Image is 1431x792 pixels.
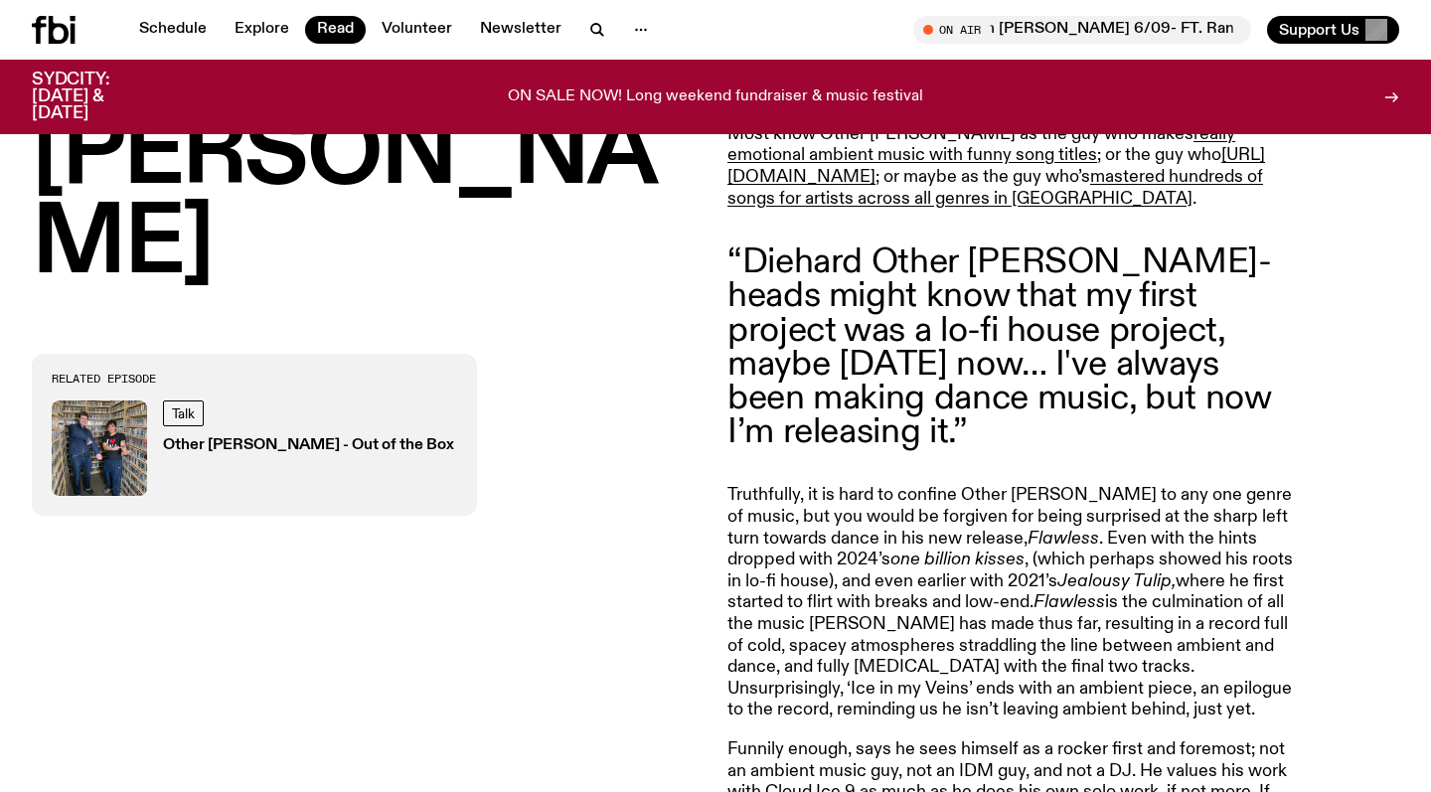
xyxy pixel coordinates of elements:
[727,124,1300,210] p: Most know Other [PERSON_NAME] as the guy who makes ; or the guy who ; or maybe as the guy who’s .
[727,168,1263,208] a: mastered hundreds of songs for artists across all genres in [GEOGRAPHIC_DATA]
[913,16,1251,44] button: On AirLunch With [PERSON_NAME] 6/09- FT. Ran Cap Duoi
[1028,530,1099,548] em: Flawless
[468,16,573,44] a: Newsletter
[127,16,219,44] a: Schedule
[727,245,1300,449] blockquote: “Diehard Other [PERSON_NAME]-heads might know that my first project was a lo-fi house project, ma...
[890,551,1025,568] em: one billion kisses
[1057,572,1176,590] em: Jealousy Tulip,
[163,438,454,453] h3: Other [PERSON_NAME] - Out of the Box
[1033,593,1105,611] em: Flawless
[508,88,923,106] p: ON SALE NOW! Long weekend fundraiser & music festival
[52,400,457,496] a: Matt Do & Other JoeTalkOther [PERSON_NAME] - Out of the Box
[727,485,1300,721] p: Truthfully, it is hard to confine Other [PERSON_NAME] to any one genre of music, but you would be...
[32,22,704,290] h1: Other [PERSON_NAME]
[1267,16,1399,44] button: Support Us
[32,72,159,122] h3: SYDCITY: [DATE] & [DATE]
[223,16,301,44] a: Explore
[52,400,147,496] img: Matt Do & Other Joe
[1279,21,1359,39] span: Support Us
[305,16,366,44] a: Read
[370,16,464,44] a: Volunteer
[52,374,457,385] h3: Related Episode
